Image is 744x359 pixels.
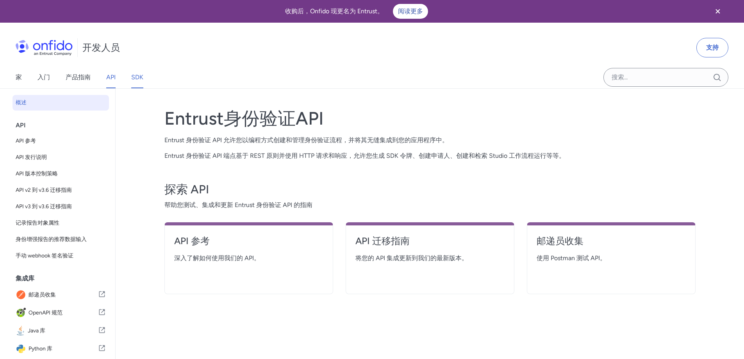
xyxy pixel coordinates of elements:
[16,40,73,55] img: Onfido 标志
[12,304,109,321] a: IconOpenAPI 规范OpenAPI 规范
[16,66,22,88] a: 家
[16,138,36,144] font: API 参考
[12,182,109,198] a: API v2 到 v3.6 迁移指南
[696,38,728,57] a: 支持
[16,220,59,226] font: 记录报告对象属性
[355,254,468,262] font: 将您的 API 集成更新到我们的最新版本。
[12,248,109,264] a: 手动 webhook 签名验证
[29,345,52,352] font: Python 库
[16,307,29,318] img: IconOpenAPI 规范
[12,95,109,111] a: 概述
[603,68,728,87] input: Onfido 搜索输入字段
[174,235,210,246] font: API 参考
[713,7,723,16] svg: 关闭横幅
[537,235,686,254] a: 邮递员收集
[12,150,109,165] a: API 发行说明
[703,2,732,21] button: 关闭横幅
[164,152,565,159] font: Entrust 身份验证 API 端点基于 REST 原则并使用 HTTP 请求和响应，允许您生成 SDK 令牌、创建申请人、创建和检索 Studio 工作流程运行等等。
[131,73,143,81] font: SDK
[355,235,410,246] font: API 迁移指南
[537,235,583,246] font: 邮递员收集
[537,254,606,262] font: 使用 Postman 测试 API。
[164,182,209,196] font: 探索 API
[12,322,109,339] a: IconJava 库Java 库
[28,327,45,334] font: Java 库
[16,343,29,354] img: IconPython 库
[12,286,109,304] a: IconPostman 系列邮递员收集
[16,154,47,161] font: API 发行说明
[164,201,312,209] font: 帮助您测试、集成和更新 Entrust 身份验证 API 的指南
[12,133,109,149] a: API 参考
[398,7,423,15] font: 阅读更多
[16,73,22,81] font: 家
[29,309,62,316] font: OpenAPI 规范
[393,4,428,19] a: 阅读更多
[12,199,109,214] a: API v3 到 v3.6 迁移指南
[131,66,143,88] a: SDK
[16,252,73,259] font: 手动 webhook 签名验证
[12,232,109,247] a: 身份增强报告的推荐数据输入
[16,275,34,282] font: 集成库
[106,66,116,88] a: API
[16,203,72,210] font: API v3 到 v3.6 迁移指南
[355,235,505,254] a: API 迁移指南
[16,170,58,177] font: API 版本控制策略
[37,66,50,88] a: 入门
[174,235,323,254] a: API 参考
[16,236,87,243] font: 身份增强报告的推荐数据输入
[16,99,27,106] font: 概述
[16,289,29,300] img: IconPostman 系列
[174,254,260,262] font: 深入了解如何使用我们的 API。
[66,66,91,88] a: 产品指南
[12,215,109,231] a: 记录报告对象属性
[285,7,384,15] font: 收购后，Onfido 现更名为 Entrust。
[164,107,324,129] font: Entrust身份验证API
[29,291,56,298] font: 邮递员收集
[706,44,719,51] font: 支持
[16,325,28,336] img: IconJava 库
[16,121,26,129] font: API
[12,166,109,182] a: API 版本控制策略
[16,187,72,193] font: API v2 到 v3.6 迁移指南
[82,42,120,53] font: 开发人员
[12,340,109,357] a: IconPython 库Python 库
[106,73,116,81] font: API
[164,136,448,144] font: Entrust 身份验证 API 允许您以编程方式创建和管理身份验证流程，并将其无缝集成到您的应用程序中。
[37,73,50,81] font: 入门
[66,73,91,81] font: 产品指南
